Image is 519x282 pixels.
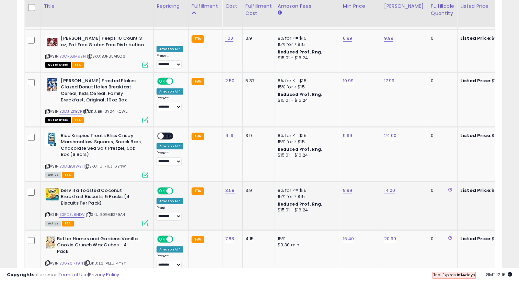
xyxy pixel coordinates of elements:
div: Min Price [343,2,378,10]
div: 3.9 [245,35,269,41]
a: 14.00 [384,187,395,194]
b: 14 [460,272,465,278]
div: $15.01 - $16.24 [278,152,335,158]
small: Amazon Fees. [278,10,282,16]
span: FBA [62,172,74,178]
div: 5.37 [245,78,269,84]
span: Trial Expires in days [433,272,475,278]
b: Reduced Prof. Rng. [278,49,323,55]
a: 9.99 [384,35,394,42]
div: Preset: [157,151,183,166]
div: ASIN: [45,133,148,177]
small: FBA [192,236,204,243]
b: Listed Price: [460,187,492,194]
a: Terms of Use [59,271,88,278]
div: 15% for > $15 [278,84,335,90]
a: 1.00 [225,35,233,42]
div: Fulfillable Quantity [431,2,454,17]
div: 8% for <= $15 [278,35,335,41]
a: 9.99 [343,187,353,194]
a: 4.19 [225,132,234,139]
a: 10.99 [343,77,354,84]
a: 6.99 [343,35,353,42]
img: 41oI+sxY2CL._SL40_.jpg [45,133,59,146]
span: All listings currently available for purchase on Amazon [45,221,61,226]
div: $9.99 [460,35,517,41]
span: 2025-08-18 12:16 GMT [486,271,512,278]
div: ASIN: [45,78,148,122]
div: Amazon AI * [157,46,183,52]
div: 8% for <= $15 [278,187,335,194]
a: Privacy Policy [89,271,119,278]
a: 9.99 [343,132,353,139]
b: belViita Toasted Coconut Breakfast Biscuits, 5 Packs (4 Biscuits Per Pack) [61,187,144,208]
div: $0.30 min [278,242,335,248]
div: Fulfillment Cost [245,2,272,17]
span: OFF [172,78,183,84]
span: | SKU: B3F85A15C6 [87,53,125,59]
div: Amazon AI * [157,143,183,149]
div: 0 [431,35,452,41]
b: Rice Krispies Treats Bliss Crispy Marshmallow Squares, Snack Bars, Chocolate Sea Salt Pretzel, 5o... [61,133,144,160]
a: B0FD3J8HDV [59,212,84,218]
div: 8% for <= $15 [278,78,335,84]
div: $15.01 - $16.24 [278,207,335,213]
a: 7.88 [225,235,234,242]
b: Listed Price: [460,77,492,84]
div: 15% for > $15 [278,139,335,145]
div: 15% for > $15 [278,194,335,200]
div: ASIN: [45,35,148,67]
b: Reduced Prof. Rng. [278,91,323,97]
img: 41wlpZN4UlL._SL40_.jpg [45,236,55,249]
a: 16.40 [343,235,354,242]
div: 0 [431,78,452,84]
a: B0DLBQTWB1 [59,163,83,169]
div: $17.99 [460,78,517,84]
div: $14.00 [460,187,517,194]
span: FBA [72,117,84,123]
b: Better Homes and Gardens Vanilla Cookie Crunch Wax Cubes - 4-Pack [57,236,140,257]
b: Listed Price: [460,132,492,139]
b: Reduced Prof. Rng. [278,201,323,207]
img: 41lzXKDi+ZL._SL40_.jpg [45,35,59,49]
div: Amazon Fees [278,2,337,10]
div: Preset: [157,53,183,69]
span: OFF [164,133,175,139]
div: [PERSON_NAME] [384,2,425,10]
div: ASIN: [45,187,148,225]
span: OFF [172,236,183,242]
span: | SKU: B096B2F9A4 [85,212,125,217]
small: FBA [192,133,204,140]
div: Amazon AI * [157,198,183,204]
a: 3.58 [225,187,235,194]
div: $11.99 [460,133,517,139]
div: 15% [278,236,335,242]
b: Reduced Prof. Rng. [278,146,323,152]
a: B0DJTZKBVP [59,109,82,114]
div: Preset: [157,254,183,269]
div: $20.99 [460,236,517,242]
span: | SKU: L6-VLLU-4YYY [84,260,126,266]
span: All listings that are currently out of stock and unavailable for purchase on Amazon [45,117,71,123]
span: | SKU: BR-3Y04-KCW2 [83,109,128,114]
div: Preset: [157,96,183,111]
div: 8% for <= $15 [278,133,335,139]
span: ON [158,188,166,194]
b: [PERSON_NAME] Peeps 10 Count 3 oz, Fat Free Gluten Free Distribution [61,35,144,50]
span: ON [158,236,166,242]
a: 20.99 [384,235,396,242]
img: 5115p7vBGkL._SL40_.jpg [45,187,59,201]
small: FBA [192,187,204,195]
div: Repricing [157,2,186,10]
div: $15.01 - $16.24 [278,55,335,61]
span: | SKU: IU-FIUJ-6BNW [84,163,126,169]
div: Title [44,2,151,10]
div: 3.9 [245,133,269,139]
div: Cost [225,2,240,10]
a: 17.99 [384,77,395,84]
b: Listed Price: [460,35,492,41]
small: FBA [192,35,204,43]
span: All listings that are currently out of stock and unavailable for purchase on Amazon [45,62,71,68]
img: 51tos7yZ45L._SL40_.jpg [45,78,59,91]
a: 24.00 [384,132,397,139]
